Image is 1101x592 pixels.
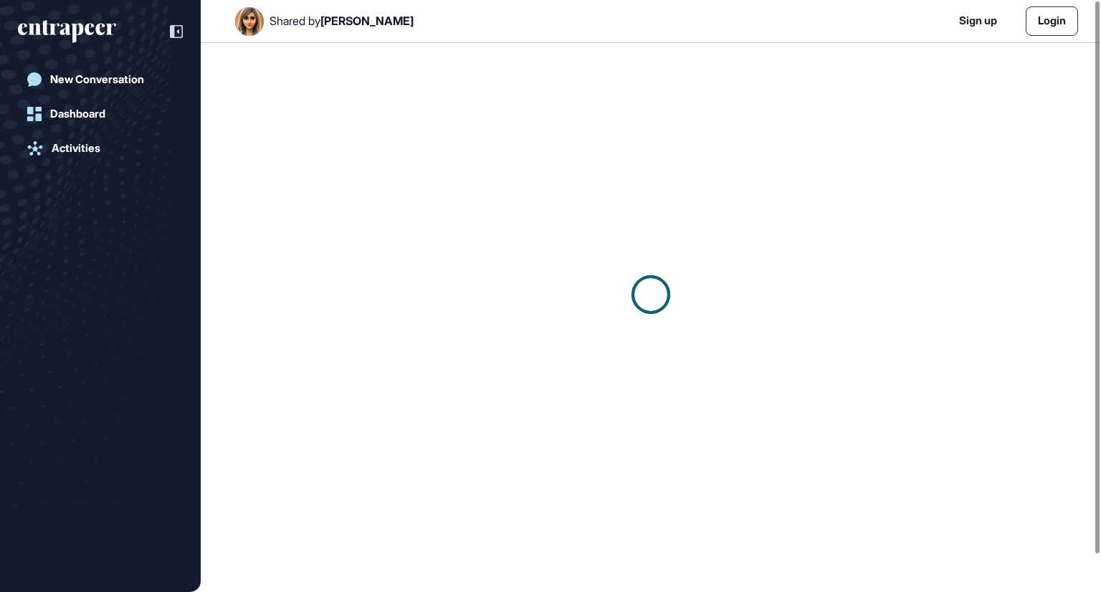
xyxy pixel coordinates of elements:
[959,13,997,29] a: Sign up
[235,7,264,36] img: User Image
[50,73,144,86] div: New Conversation
[320,14,414,28] span: [PERSON_NAME]
[270,14,414,28] div: Shared by
[50,108,105,120] div: Dashboard
[1026,6,1078,36] a: Login
[18,20,116,43] div: entrapeer-logo
[52,142,100,155] div: Activities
